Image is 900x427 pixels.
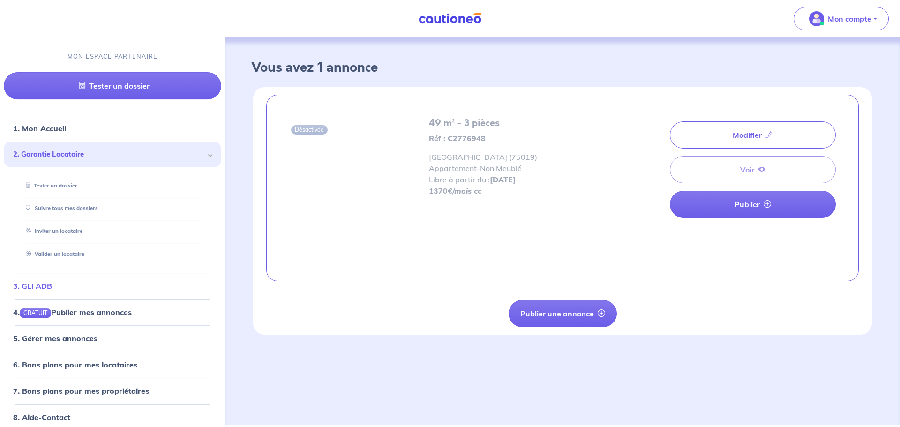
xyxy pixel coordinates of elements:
div: 8. Aide-Contact [4,408,221,427]
a: Valider un locataire [22,251,84,257]
div: Valider un locataire [15,247,210,262]
a: 8. Aide-Contact [13,412,70,422]
button: Publier une annonce [509,300,617,327]
p: Libre à partir du : [429,174,604,185]
span: 2. Garantie Locataire [13,149,205,160]
span: [GEOGRAPHIC_DATA] (75019) Appartement - Non Meublé [429,152,604,185]
strong: 1370 [429,186,481,195]
a: Suivre tous mes dossiers [22,205,98,212]
div: Inviter un locataire [15,224,210,239]
a: Inviter un locataire [22,228,82,234]
strong: [DATE] [490,175,516,184]
img: Cautioneo [415,13,485,24]
h5: 49 m² - 3 pièces [429,118,604,129]
a: Tester un dossier [4,72,221,99]
h3: Vous avez 1 annonce [251,60,874,76]
div: 1. Mon Accueil [4,119,221,138]
p: Mon compte [828,13,871,24]
a: 5. Gérer mes annonces [13,334,97,343]
a: Tester un dossier [22,182,77,189]
div: 6. Bons plans pour mes locataires [4,355,221,374]
img: illu_account_valid_menu.svg [809,11,824,26]
div: Suivre tous mes dossiers [15,201,210,217]
span: Désactivée [291,125,328,135]
a: 4.GRATUITPublier mes annonces [13,307,132,317]
div: 5. Gérer mes annonces [4,329,221,348]
a: 1. Mon Accueil [13,124,66,133]
p: MON ESPACE PARTENAIRE [67,52,158,61]
div: Tester un dossier [15,178,210,194]
div: 7. Bons plans pour mes propriétaires [4,382,221,400]
a: 7. Bons plans pour mes propriétaires [13,386,149,396]
a: Modifier [670,121,836,149]
em: €/mois cc [448,186,481,195]
button: illu_account_valid_menu.svgMon compte [794,7,889,30]
strong: Réf : C2776948 [429,134,486,143]
div: 3. GLI ADB [4,277,221,295]
a: Publier [670,191,836,218]
div: 4.GRATUITPublier mes annonces [4,303,221,322]
div: 2. Garantie Locataire [4,142,221,167]
a: 6. Bons plans pour mes locataires [13,360,137,369]
a: 3. GLI ADB [13,281,52,291]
